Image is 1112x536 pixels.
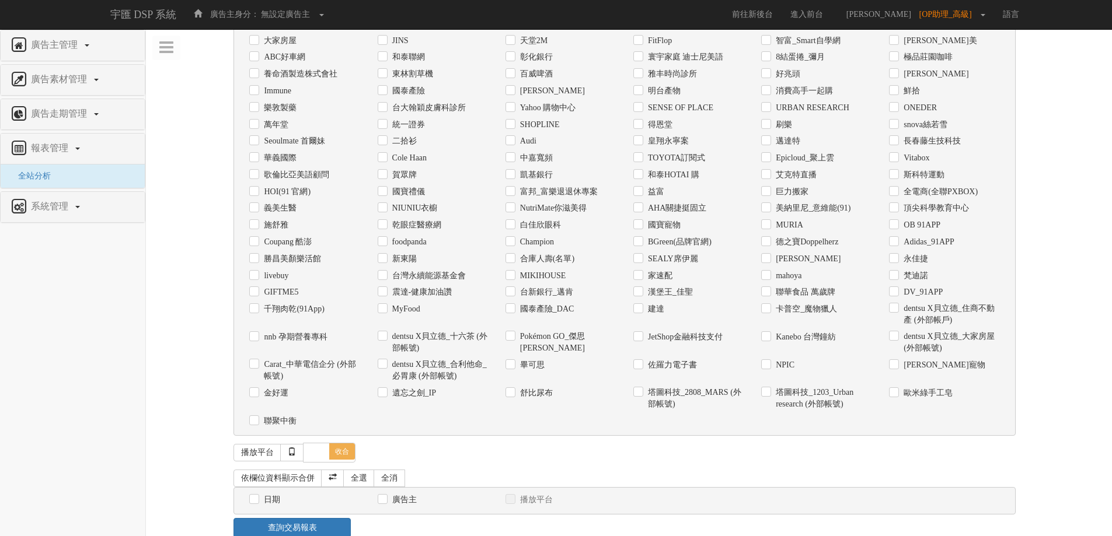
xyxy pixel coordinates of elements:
label: SEALY席伊麗 [645,253,698,265]
a: 廣告素材管理 [9,71,136,89]
label: 梵迪諾 [901,270,928,282]
label: NIUNIU衣櫥 [389,202,438,214]
label: 歌倫比亞美語顧問 [261,169,329,181]
label: 舒比尿布 [517,387,553,399]
a: 全選 [343,470,375,487]
a: 系統管理 [9,198,136,216]
label: 播放平台 [517,494,553,506]
label: ONEDER [901,102,937,114]
label: Vitabox [901,152,929,164]
span: [PERSON_NAME] [841,10,917,19]
label: 遺忘之劍_IP [389,387,436,399]
label: 震達-健康加油讚 [389,286,452,298]
label: 天堂2M [517,35,548,47]
label: 百威啤酒 [517,68,553,80]
label: Seoulmate 首爾妹 [261,135,325,147]
label: 台灣永續能源基金會 [389,270,466,282]
label: 勝昌美顏樂活館 [261,253,321,265]
label: 廣告主 [389,494,417,506]
label: 賀眾牌 [389,169,417,181]
label: [PERSON_NAME] [901,68,968,80]
label: 頂尖科學教育中心 [901,202,969,214]
label: 艾克特直播 [773,169,817,181]
span: 廣告素材管理 [28,74,93,84]
label: 國泰產險 [389,85,425,97]
label: snova絲若雪 [901,119,947,131]
label: Carat_中華電信企分 (外部帳號) [261,359,360,382]
span: 無設定廣告主 [261,10,310,19]
label: 金好運 [261,387,288,399]
label: 樂敦製藥 [261,102,297,114]
label: 千翔肉乾(91App) [261,303,324,315]
label: AHA關捷挺固立 [645,202,706,214]
span: 廣告主管理 [28,40,83,50]
label: 萬年堂 [261,119,288,131]
label: 國寶寵物 [645,219,681,231]
label: 寰宇家庭 迪士尼美語 [645,51,724,63]
label: 佐羅力電子書 [645,359,697,371]
label: dentsu X貝立德_大家房屋 (外部帳號) [901,331,999,354]
label: 台新銀行_邁肯 [517,286,573,298]
label: 極品莊園咖啡 [901,51,953,63]
label: 二拾衫 [389,135,417,147]
span: 收合 [329,443,355,460]
label: 塔圖科技_2808_MARS (外部帳號) [645,387,744,410]
label: 家速配 [645,270,672,282]
label: SHOPLINE [517,119,560,131]
label: 益富 [645,186,664,198]
a: 廣告走期管理 [9,105,136,124]
label: 明台產物 [645,85,681,97]
span: 報表管理 [28,143,74,153]
label: MyFood [389,303,420,315]
label: BGreen(品牌官網) [645,236,712,248]
label: 新東陽 [389,253,417,265]
label: [PERSON_NAME]美 [901,35,977,47]
label: 東林割草機 [389,68,433,80]
label: 和泰聯網 [389,51,425,63]
label: Epicloud_聚上雲 [773,152,834,164]
label: 華義國際 [261,152,297,164]
a: 廣告主管理 [9,36,136,55]
label: 巨力搬家 [773,186,808,198]
label: 和泰HOTAI 購 [645,169,699,181]
label: [PERSON_NAME]寵物 [901,359,985,371]
label: [PERSON_NAME] [517,85,585,97]
a: 全站分析 [9,171,51,180]
label: 彰化銀行 [517,51,553,63]
label: 畢可思 [517,359,545,371]
label: dentsu X貝立德_十六茶 (外部帳號) [389,331,488,354]
label: TOYOTA訂閱式 [645,152,705,164]
label: JetShop金融科技支付 [645,331,723,343]
label: Cole Haan [389,152,427,164]
label: Adidas_91APP [901,236,954,248]
label: NPIC [773,359,794,371]
label: 漢堡王_佳聖 [645,286,693,298]
label: mahoya [773,270,801,282]
label: GIFTME5 [261,286,298,298]
label: 塔圖科技_1203_Urban research (外部帳號) [773,387,872,410]
label: 歐米綠手工皂 [901,387,953,399]
span: 廣告走期管理 [28,108,93,118]
label: 乾眼症醫療網 [389,219,441,231]
label: 長春藤生技科技 [901,135,961,147]
label: 得恩堂 [645,119,672,131]
a: 報表管理 [9,139,136,158]
label: 好兆頭 [773,68,800,80]
span: 廣告主身分： [210,10,259,19]
label: 台大翰穎皮膚科診所 [389,102,466,114]
label: FitFlop [645,35,672,47]
label: 富邦_富樂退退休專案 [517,186,598,198]
label: 雅丰時尚診所 [645,68,697,80]
label: MIKIHOUSE [517,270,566,282]
label: 刷樂 [773,119,792,131]
label: ABC好車網 [261,51,305,63]
label: Pokémon GO_傑思[PERSON_NAME] [517,331,616,354]
label: dentsu X貝立德_住商不動產 (外部帳戶) [901,303,999,326]
label: 統一證券 [389,119,425,131]
label: Immune [261,85,291,97]
label: dentsu X貝立德_合利他命_必胃康 (外部帳號) [389,359,488,382]
label: NutriMate你滋美得 [517,202,587,214]
label: foodpanda [389,236,427,248]
label: livebuy [261,270,288,282]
